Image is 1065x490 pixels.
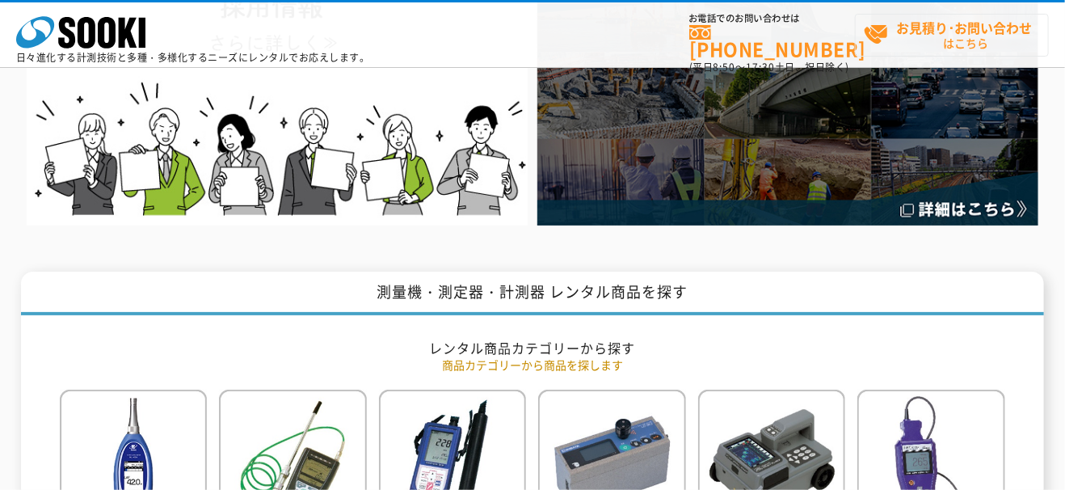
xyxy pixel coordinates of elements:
span: 17:30 [746,60,775,74]
h2: レンタル商品カテゴリーから探す [60,340,1005,357]
span: お電話でのお問い合わせは [689,14,855,23]
p: 日々進化する計測技術と多種・多様化するニーズにレンタルでお応えします。 [16,53,370,62]
span: 8:50 [714,60,736,74]
h1: 測量機・測定器・計測器 レンタル商品を探す [21,272,1043,316]
span: はこちら [864,15,1048,55]
a: お見積り･お問い合わせはこちら [855,14,1049,57]
span: (平日 ～ 土日、祝日除く) [689,60,849,74]
strong: お見積り･お問い合わせ [897,18,1033,37]
p: 商品カテゴリーから商品を探します [60,357,1005,374]
a: [PHONE_NUMBER] [689,25,855,58]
